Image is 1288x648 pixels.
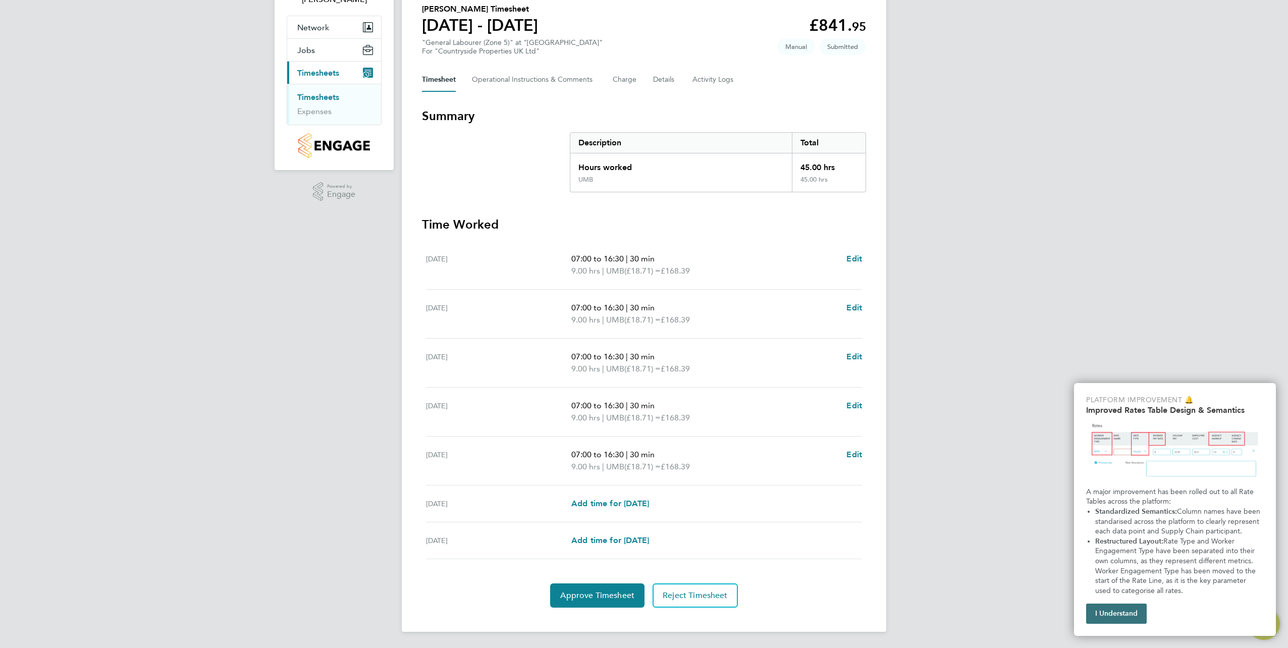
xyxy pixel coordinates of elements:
div: [DATE] [426,498,571,510]
span: Approve Timesheet [560,590,634,601]
div: Hours worked [570,153,792,176]
span: £168.39 [661,266,690,276]
span: £168.39 [661,413,690,422]
span: | [626,254,628,263]
span: Powered by [327,182,355,191]
p: A major improvement has been rolled out to all Rate Tables across the platform: [1086,487,1264,507]
span: 07:00 to 16:30 [571,401,624,410]
h2: [PERSON_NAME] Timesheet [422,3,538,15]
button: Charge [613,68,637,92]
span: 95 [852,19,866,34]
span: 9.00 hrs [571,266,600,276]
span: Edit [846,254,862,263]
span: Edit [846,401,862,410]
strong: Standardized Semantics: [1095,507,1177,516]
span: Add time for [DATE] [571,499,649,508]
h2: Improved Rates Table Design & Semantics [1086,405,1264,415]
span: 30 min [630,450,655,459]
button: Timesheet [422,68,456,92]
span: 30 min [630,303,655,312]
div: Summary [570,132,866,192]
span: This timesheet was manually created. [777,38,815,55]
button: Activity Logs [692,68,735,92]
span: 07:00 to 16:30 [571,303,624,312]
div: [DATE] [426,302,571,326]
span: | [602,315,604,325]
div: [DATE] [426,351,571,375]
h3: Time Worked [422,217,866,233]
h1: [DATE] - [DATE] [422,15,538,35]
span: Reject Timesheet [663,590,728,601]
span: 07:00 to 16:30 [571,450,624,459]
div: 45.00 hrs [792,153,866,176]
img: countryside-properties-logo-retina.png [298,133,369,158]
div: Total [792,133,866,153]
button: I Understand [1086,604,1147,624]
span: £168.39 [661,462,690,471]
span: | [602,462,604,471]
span: UMB [606,461,624,473]
div: 45.00 hrs [792,176,866,192]
span: | [602,413,604,422]
div: [DATE] [426,449,571,473]
span: 9.00 hrs [571,364,600,373]
span: Edit [846,450,862,459]
span: UMB [606,314,624,326]
div: [DATE] [426,400,571,424]
img: Updated Rates Table Design & Semantics [1086,419,1264,483]
span: 30 min [630,352,655,361]
div: [DATE] [426,253,571,277]
span: Add time for [DATE] [571,535,649,545]
span: (£18.71) = [624,364,661,373]
span: (£18.71) = [624,266,661,276]
span: Engage [327,190,355,199]
div: Description [570,133,792,153]
span: | [626,352,628,361]
span: UMB [606,265,624,277]
span: Rate Type and Worker Engagement Type have been separated into their own columns, as they represen... [1095,537,1258,595]
span: 30 min [630,254,655,263]
span: | [626,401,628,410]
app-decimal: £841. [809,16,866,35]
span: This timesheet is Submitted. [819,38,866,55]
div: [DATE] [426,534,571,547]
span: 07:00 to 16:30 [571,352,624,361]
h3: Summary [422,108,866,124]
span: £168.39 [661,315,690,325]
span: | [626,450,628,459]
span: UMB [606,412,624,424]
button: Operational Instructions & Comments [472,68,597,92]
span: £168.39 [661,364,690,373]
span: (£18.71) = [624,413,661,422]
span: 07:00 to 16:30 [571,254,624,263]
span: Timesheets [297,68,339,78]
span: Network [297,23,329,32]
span: 9.00 hrs [571,315,600,325]
a: Expenses [297,106,332,116]
span: | [602,266,604,276]
span: 9.00 hrs [571,462,600,471]
div: Improved Rate Table Semantics [1074,383,1276,636]
button: Details [653,68,676,92]
span: (£18.71) = [624,462,661,471]
div: For "Countryside Properties UK Ltd" [422,47,603,56]
span: | [602,364,604,373]
a: Go to home page [287,133,382,158]
span: (£18.71) = [624,315,661,325]
a: Timesheets [297,92,339,102]
div: "General Labourer (Zone 5)" at "[GEOGRAPHIC_DATA]" [422,38,603,56]
span: Edit [846,303,862,312]
span: Jobs [297,45,315,55]
section: Timesheet [422,108,866,608]
span: Edit [846,352,862,361]
span: Column names have been standarised across the platform to clearly represent each data point and S... [1095,507,1262,535]
span: | [626,303,628,312]
strong: Restructured Layout: [1095,537,1163,546]
span: 30 min [630,401,655,410]
p: Platform Improvement 🔔 [1086,395,1264,405]
div: UMB [578,176,593,184]
span: 9.00 hrs [571,413,600,422]
span: UMB [606,363,624,375]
